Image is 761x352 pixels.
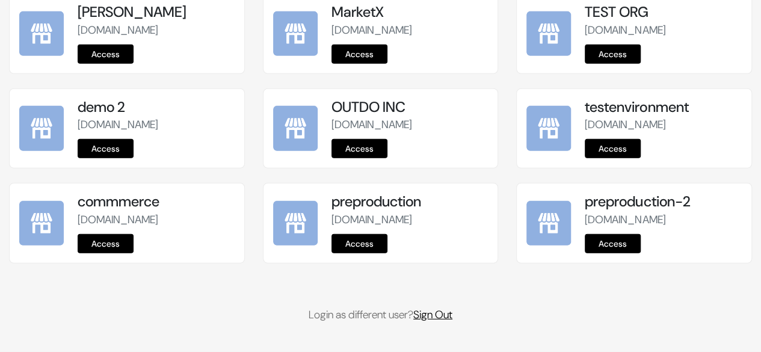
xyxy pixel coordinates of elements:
a: Sign Out [413,307,452,322]
img: commmerce [19,201,64,245]
p: [DOMAIN_NAME] [331,117,488,133]
img: OUTDO INC [273,106,318,150]
p: [DOMAIN_NAME] [331,22,488,39]
p: [DOMAIN_NAME] [331,212,488,228]
h5: OUTDO INC [331,99,488,116]
a: Access [78,45,134,64]
img: demo 2 [19,106,64,150]
a: Access [78,139,134,158]
p: Login as different user? [9,307,752,323]
a: Access [331,45,387,64]
img: MarketX [273,11,318,56]
h5: [PERSON_NAME] [78,4,235,21]
p: [DOMAIN_NAME] [78,22,235,39]
a: Access [331,234,387,253]
h5: TEST ORG [585,4,742,21]
h5: commmerce [78,193,235,211]
a: Access [585,139,641,158]
h5: MarketX [331,4,488,21]
p: [DOMAIN_NAME] [585,22,742,39]
img: testenvironment [526,106,571,150]
h5: demo 2 [78,99,235,116]
a: Access [331,139,387,158]
h5: testenvironment [585,99,742,116]
p: [DOMAIN_NAME] [585,117,742,133]
img: preproduction-2 [526,201,571,245]
p: [DOMAIN_NAME] [78,212,235,228]
img: TEST ORG [526,11,571,56]
h5: preproduction [331,193,488,211]
a: Access [585,45,641,64]
a: Access [585,234,641,253]
h5: preproduction-2 [585,193,742,211]
a: Access [78,234,134,253]
p: [DOMAIN_NAME] [585,212,742,228]
p: [DOMAIN_NAME] [78,117,235,133]
img: kamal Da [19,11,64,56]
img: preproduction [273,201,318,245]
